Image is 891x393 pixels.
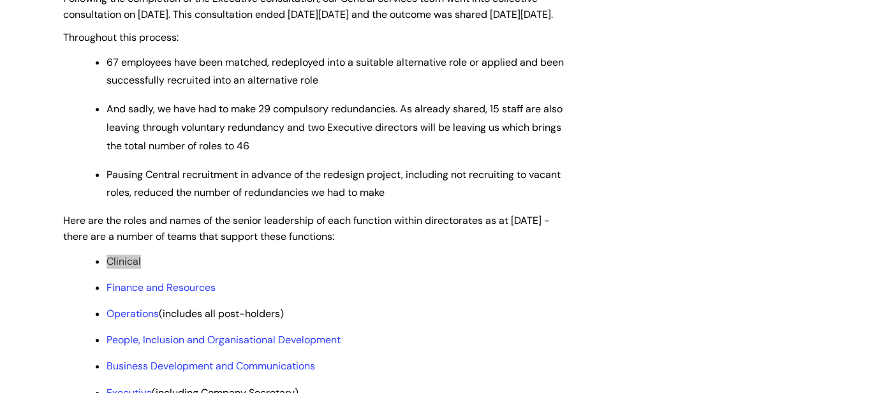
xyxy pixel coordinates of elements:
[107,307,284,320] span: (includes all post-holders)
[63,214,550,243] span: Here are the roles and names of the senior leadership of each function within directorates as at ...
[107,333,341,346] a: People, Inclusion and Organisational Development
[107,54,567,91] p: 67 employees have been matched, redeployed into a suitable alternative role or applied and been s...
[107,281,216,294] a: Finance and Resources
[107,307,159,320] a: Operations
[107,100,567,155] p: And sadly, we have had to make 29 compulsory redundancies. As already shared, 15 staff are also l...
[107,255,141,268] a: Clinical
[107,359,315,373] a: Business Development and Communications
[63,31,179,44] span: Throughout this process:
[107,166,567,203] p: Pausing Central recruitment in advance of the redesign project, including not recruiting to vacan...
